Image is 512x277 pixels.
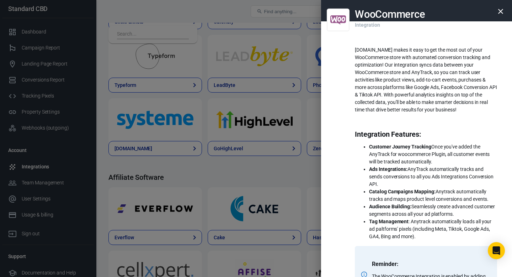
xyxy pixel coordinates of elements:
li: : Anytrack automatically loads all your ad paltforms' pixels (including Meta, Tiktok, Google Ads,... [369,218,497,240]
h2: WooCommerce [355,9,425,20]
li: Seamlessly create advanced customer segments across all your ad platforms. [369,203,497,218]
strong: Tag Management [369,219,409,224]
p: [DOMAIN_NAME] makes it easy to get the most out of your WooCommerce store with automated conversi... [355,46,497,114]
li: Anytrack automatically tracks and maps product level conversions and events. [369,188,497,203]
p: Integration [355,14,380,29]
strong: Customer Journey Tracking [369,144,431,150]
p: Integration Features: [355,131,497,138]
strong: Ads Integrations: [369,166,407,172]
img: WooCommerce [330,10,346,30]
strong: Audience Building: [369,204,411,209]
li: Once you've added the AnyTrack for woocommerce Plugin, all customer events will be tracked automa... [369,143,497,166]
li: AnyTrack automatically tracks and sends conversions to all you Ads Integrations Conversion API. [369,166,497,188]
strong: Catalog Campaigns Mapping: [369,189,436,194]
p: Reminder: [372,260,491,268]
div: Open Intercom Messenger [488,242,505,259]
